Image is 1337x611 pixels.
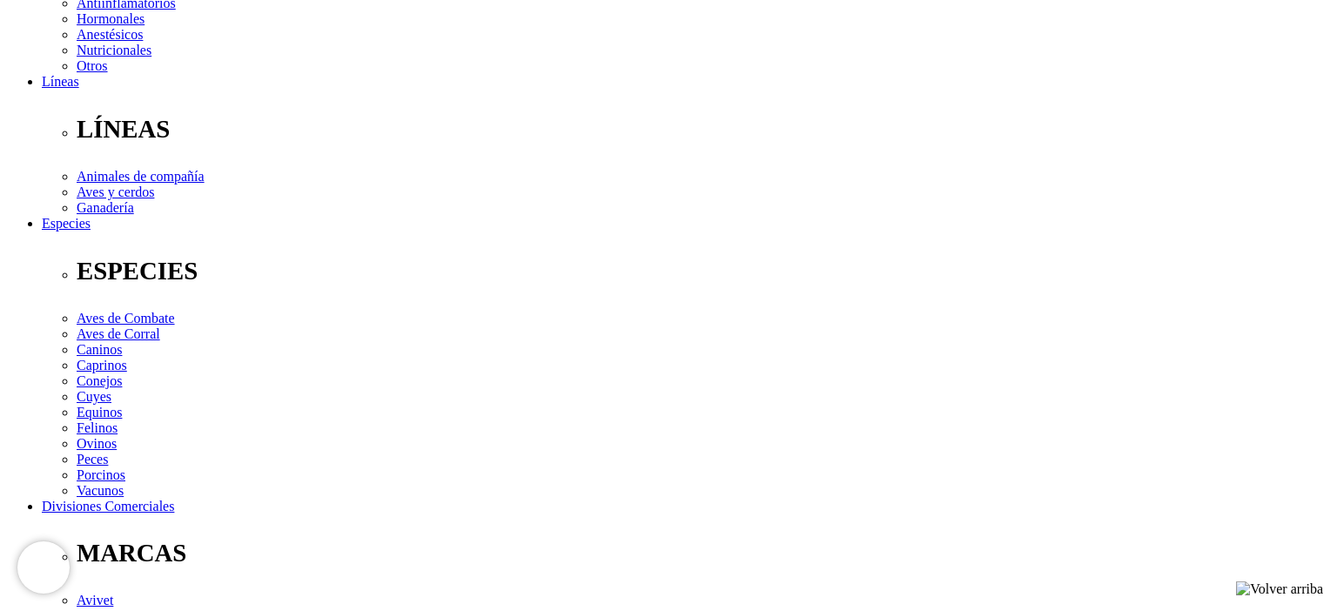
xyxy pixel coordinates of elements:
[17,541,70,594] iframe: Brevo live chat
[77,200,134,215] a: Ganadería
[77,483,124,498] a: Vacunos
[77,311,175,326] a: Aves de Combate
[42,499,174,514] a: Divisiones Comerciales
[77,436,117,451] a: Ovinos
[42,74,79,89] a: Líneas
[77,467,125,482] a: Porcinos
[42,216,91,231] a: Especies
[77,539,1330,567] p: MARCAS
[77,115,1330,144] p: LÍNEAS
[1236,581,1323,597] img: Volver arriba
[77,326,160,341] a: Aves de Corral
[77,373,122,388] a: Conejos
[77,27,143,42] a: Anestésicos
[77,43,151,57] a: Nutricionales
[77,452,108,467] a: Peces
[77,420,118,435] a: Felinos
[77,11,144,26] a: Hormonales
[77,185,154,199] a: Aves y cerdos
[77,405,122,420] a: Equinos
[77,58,108,73] a: Otros
[77,342,122,357] a: Caninos
[77,169,205,184] a: Animales de compañía
[77,358,127,373] a: Caprinos
[77,389,111,404] a: Cuyes
[77,257,1330,285] p: ESPECIES
[77,593,113,608] a: Avivet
